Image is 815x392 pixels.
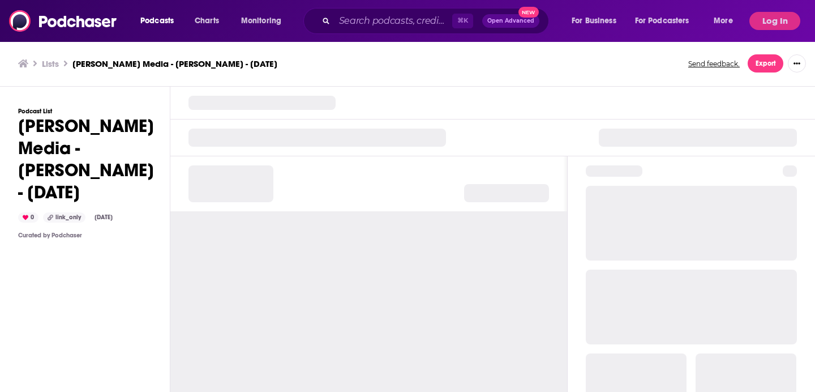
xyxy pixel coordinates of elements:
[788,54,806,73] button: Show More Button
[635,13,689,29] span: For Podcasters
[72,58,277,69] h3: [PERSON_NAME] Media - [PERSON_NAME] - [DATE]
[132,12,188,30] button: open menu
[233,12,296,30] button: open menu
[518,7,539,18] span: New
[18,232,82,239] a: Curated by Podchaser
[482,14,539,28] button: Open AdvancedNew
[564,12,630,30] button: open menu
[18,108,154,115] h3: Podcast List
[187,12,226,30] a: Charts
[628,12,706,30] button: open menu
[314,8,560,34] div: Search podcasts, credits, & more...
[42,58,59,69] a: Lists
[487,18,534,24] span: Open Advanced
[749,12,800,30] button: Log In
[334,12,452,30] input: Search podcasts, credits, & more...
[748,54,783,73] button: Export
[706,12,747,30] button: open menu
[9,10,118,32] img: Podchaser - Follow, Share and Rate Podcasts
[140,13,174,29] span: Podcasts
[195,13,219,29] span: Charts
[685,59,743,69] button: Send feedback.
[241,13,281,29] span: Monitoring
[714,13,733,29] span: More
[43,212,85,223] div: link_only
[572,13,616,29] span: For Business
[90,213,117,222] div: [DATE]
[452,14,473,28] span: ⌘ K
[18,212,38,223] div: 0
[18,115,154,203] h1: [PERSON_NAME] Media - [PERSON_NAME] - [DATE]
